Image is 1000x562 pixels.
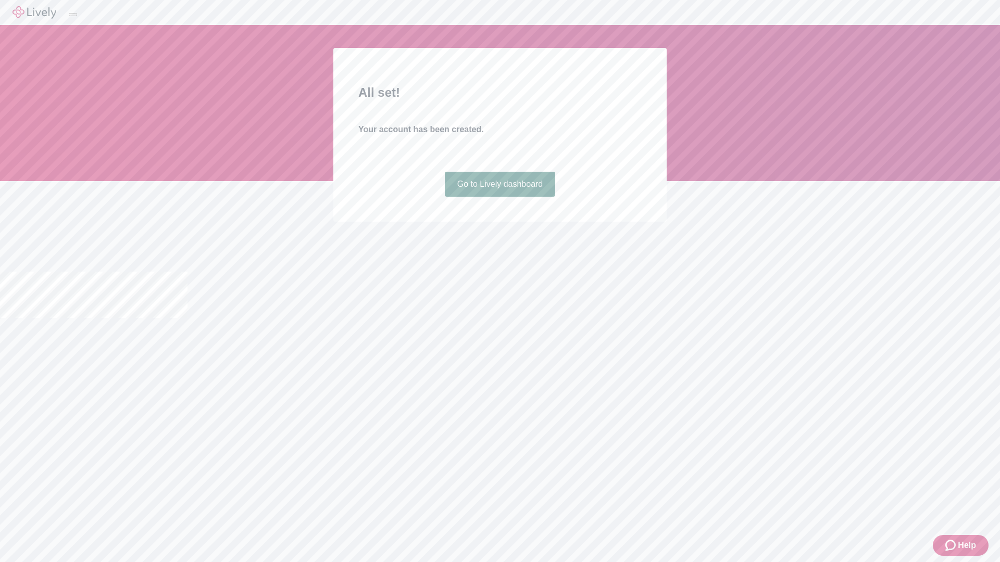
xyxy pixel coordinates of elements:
[358,123,642,136] h4: Your account has been created.
[69,13,77,16] button: Log out
[12,6,56,19] img: Lively
[358,83,642,102] h2: All set!
[958,539,976,552] span: Help
[933,535,989,556] button: Zendesk support iconHelp
[945,539,958,552] svg: Zendesk support icon
[445,172,556,197] a: Go to Lively dashboard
